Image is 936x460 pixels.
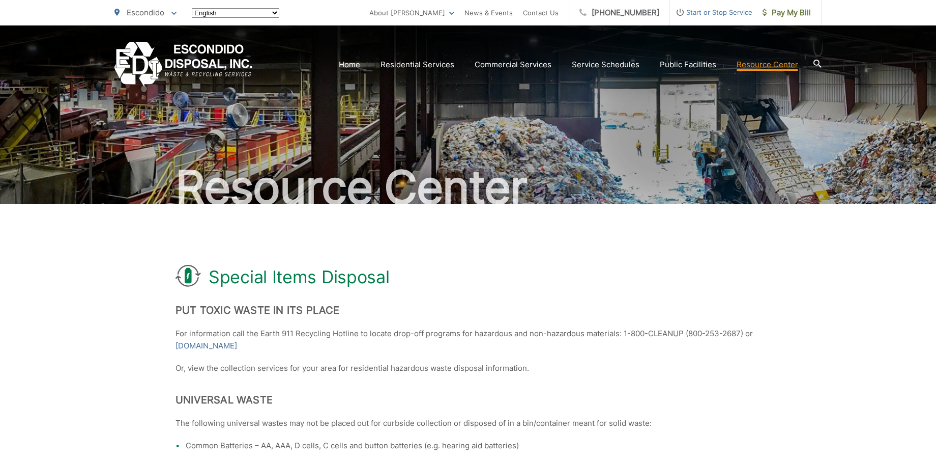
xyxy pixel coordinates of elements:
span: Escondido [127,8,164,17]
h2: Resource Center [114,162,822,213]
a: Service Schedules [572,59,639,71]
p: Or, view the collection services for your area for residential hazardous waste disposal information. [175,362,760,374]
a: Public Facilities [660,59,716,71]
h2: Universal Waste [175,394,760,406]
h1: Special Items Disposal [209,267,389,287]
a: About [PERSON_NAME] [369,7,454,19]
a: News & Events [464,7,513,19]
a: Commercial Services [475,59,551,71]
a: Contact Us [523,7,559,19]
a: Residential Services [381,59,454,71]
p: The following universal wastes may not be placed out for curbside collection or disposed of in a ... [175,417,760,429]
a: Home [339,59,360,71]
a: Resource Center [737,59,798,71]
h2: Put Toxic Waste In Its Place [175,304,760,316]
p: For information call the Earth 911 Recycling Hotline to locate drop-off programs for hazardous an... [175,328,760,352]
span: Pay My Bill [763,7,811,19]
a: [DOMAIN_NAME] [175,340,237,352]
li: Common Batteries – AA, AAA, D cells, C cells and button batteries (e.g. hearing aid batteries) [186,440,760,452]
a: EDCD logo. Return to the homepage. [114,42,252,87]
select: Select a language [192,8,279,18]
